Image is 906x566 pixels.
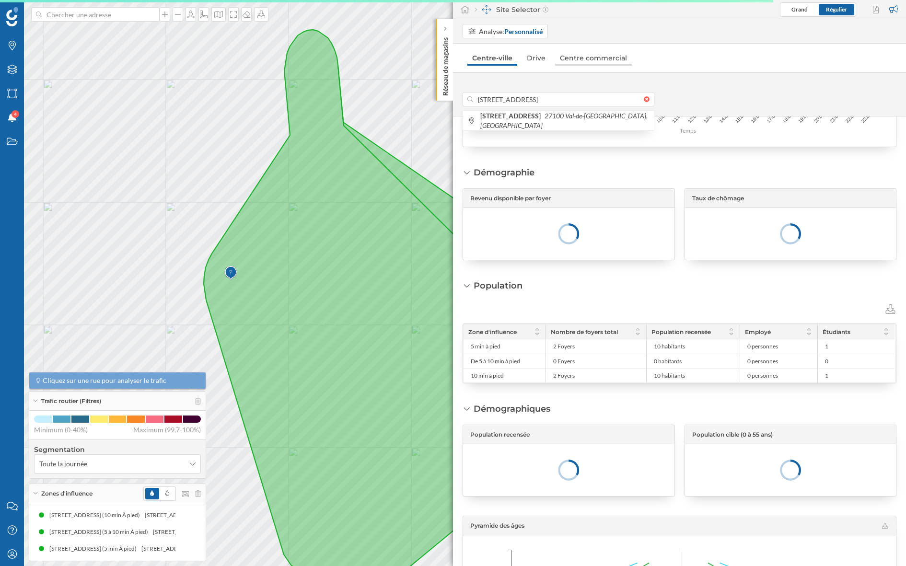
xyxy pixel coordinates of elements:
span: Support [20,7,55,15]
span: 10 habitants [654,343,685,350]
span: 10 habitants [654,372,685,380]
span: Population recensée [651,328,711,335]
span: De 5 à 10 min à pied [471,358,520,365]
a: Centre commercial [555,50,632,66]
text: Temps [680,127,696,134]
text: 10:00 [655,112,668,124]
text: 20:00 [813,112,825,124]
text: 11:00 [671,112,684,124]
a: Drive [522,50,550,66]
text: 21:00 [829,112,841,124]
span: 0 personnes [747,343,778,350]
h4: Segmentation [34,445,201,454]
span: 1 [825,372,828,380]
text: 19:00 [797,112,810,124]
text: 16:00 [750,112,762,124]
div: Analyse: [479,26,543,36]
div: [STREET_ADDRESS] (10 min À pied) [105,510,200,520]
div: [STREET_ADDRESS] (5 à 10 min À pied) [109,527,213,537]
p: Réseau de magasins [441,34,450,96]
span: Régulier [826,6,847,13]
div: Démographiques [474,403,550,415]
span: Maximum (99,7-100%) [133,425,201,435]
span: 0 Foyers [553,358,575,365]
div: [STREET_ADDRESS] (10 min À pied) [9,510,105,520]
span: 10 min à pied [471,372,504,380]
span: Grand [791,6,808,13]
span: 5 min à pied [471,343,500,350]
span: 0 personnes [747,372,778,380]
span: Étudiants [823,328,850,335]
span: Zones d'influence [41,489,93,498]
span: Trafic routier (Filtres) [41,397,101,405]
span: Taux de chômage [692,194,744,203]
span: Cliquez sur une rue pour analyser le trafic [43,376,166,385]
text: 13:00 [703,112,715,124]
div: [STREET_ADDRESS] (5 min À pied) [103,544,195,554]
span: Minimum (0-40%) [34,425,88,435]
strong: Personnalisé [504,27,543,35]
span: 4 [14,109,17,119]
span: Revenu disponible par foyer [470,194,551,203]
text: 18:00 [781,112,794,124]
text: 12:00 [687,112,699,124]
span: Population cible (0 à 55 ans) [692,430,773,439]
i: 27100 Val-de-[GEOGRAPHIC_DATA], [GEOGRAPHIC_DATA] [480,112,648,129]
div: Site Selector [475,5,548,14]
a: Centre-ville [467,50,517,66]
text: 23:00 [860,112,873,124]
span: Population recensée [470,430,530,439]
text: 17:00 [766,112,778,124]
span: 2 Foyers [553,372,575,380]
img: Logo Geoblink [6,7,18,26]
span: Zone d'influence [468,328,517,335]
span: Pyramide des âges [470,522,524,529]
span: 0 personnes [747,358,778,365]
div: Démographie [474,166,534,179]
b: [STREET_ADDRESS] [480,112,543,120]
text: 22:00 [845,112,857,124]
span: 2 Foyers [553,343,575,350]
div: Population [474,279,523,292]
span: 1 [825,343,828,350]
span: 0 [825,358,828,365]
span: Employé [745,328,771,335]
div: [STREET_ADDRESS] (5 min À pied) [11,544,103,554]
span: Nombre de foyers total [551,328,618,335]
text: 14:00 [719,112,731,124]
img: dashboards-manager.svg [482,5,491,14]
text: 15:00 [734,112,747,124]
span: Toute la journée [39,459,87,469]
div: [STREET_ADDRESS] (5 à 10 min À pied) [6,527,109,537]
span: 0 habitants [654,358,682,365]
img: Marker [225,264,237,283]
